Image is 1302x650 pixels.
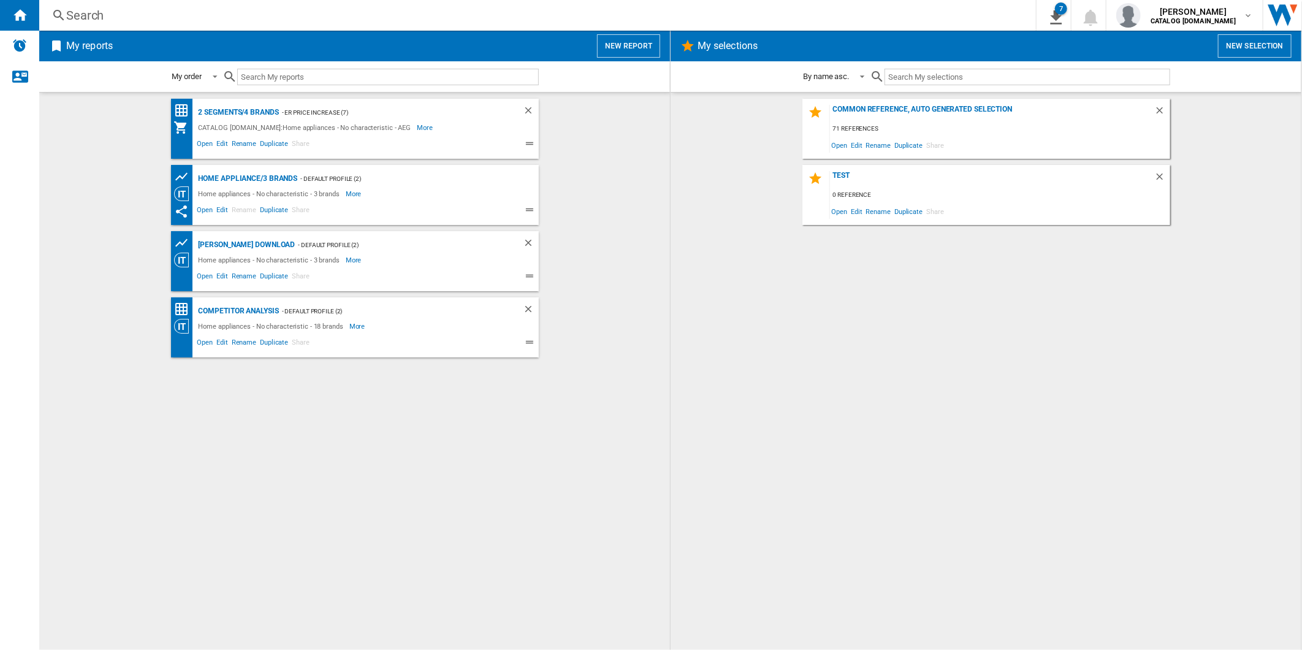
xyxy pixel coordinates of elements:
[290,138,311,153] span: Share
[1154,105,1170,121] div: Delete
[849,203,864,220] span: Edit
[196,270,215,285] span: Open
[196,186,346,201] div: Home appliances - No characteristic - 3 brands
[893,137,924,153] span: Duplicate
[196,319,349,334] div: Home appliances - No characteristic - 18 brands
[196,337,215,351] span: Open
[523,237,539,253] div: Delete
[237,69,539,85] input: Search My reports
[196,120,417,135] div: CATALOG [DOMAIN_NAME]:Home appliances - No characteristic - AEG
[1055,2,1067,15] div: 7
[346,186,364,201] span: More
[1218,34,1292,58] button: New selection
[597,34,660,58] button: New report
[830,203,850,220] span: Open
[174,120,196,135] div: My Assortment
[230,337,258,351] span: Rename
[804,72,850,81] div: By name asc.
[196,204,215,219] span: Open
[174,235,196,251] div: Product prices grid
[215,270,230,285] span: Edit
[215,204,230,219] span: Edit
[695,34,760,58] h2: My selections
[279,304,498,319] div: - Default profile (2)
[12,38,27,53] img: alerts-logo.svg
[174,204,189,219] ng-md-icon: This report has been shared with you
[1151,17,1236,25] b: CATALOG [DOMAIN_NAME]
[196,253,346,267] div: Home appliances - No characteristic - 3 brands
[346,253,364,267] span: More
[295,237,498,253] div: - Default profile (2)
[174,302,196,317] div: Price Matrix
[523,105,539,120] div: Delete
[174,319,196,334] div: Category View
[864,203,893,220] span: Rename
[64,34,115,58] h2: My reports
[830,105,1154,121] div: Common reference, auto generated selection
[230,138,258,153] span: Rename
[290,337,311,351] span: Share
[924,137,946,153] span: Share
[230,270,258,285] span: Rename
[174,103,196,118] div: Price Matrix
[290,204,311,219] span: Share
[196,138,215,153] span: Open
[1151,6,1236,18] span: [PERSON_NAME]
[830,137,850,153] span: Open
[830,188,1170,203] div: 0 reference
[174,253,196,267] div: Category View
[893,203,924,220] span: Duplicate
[830,121,1170,137] div: 71 references
[1154,171,1170,188] div: Delete
[196,171,298,186] div: Home appliance/3 brands
[1116,3,1141,28] img: profile.jpg
[349,319,367,334] span: More
[230,204,258,219] span: Rename
[258,138,290,153] span: Duplicate
[196,237,295,253] div: [PERSON_NAME] Download
[258,270,290,285] span: Duplicate
[297,171,514,186] div: - Default profile (2)
[885,69,1170,85] input: Search My selections
[172,72,202,81] div: My order
[523,304,539,319] div: Delete
[279,105,498,120] div: - ER Price Increase (7)
[196,105,279,120] div: 2 segments/4 brands
[196,304,279,319] div: Competitor Analysis
[66,7,1004,24] div: Search
[849,137,864,153] span: Edit
[215,138,230,153] span: Edit
[174,186,196,201] div: Category View
[864,137,893,153] span: Rename
[830,171,1154,188] div: test
[174,169,196,185] div: Product prices grid
[215,337,230,351] span: Edit
[258,204,290,219] span: Duplicate
[417,120,435,135] span: More
[290,270,311,285] span: Share
[924,203,946,220] span: Share
[258,337,290,351] span: Duplicate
